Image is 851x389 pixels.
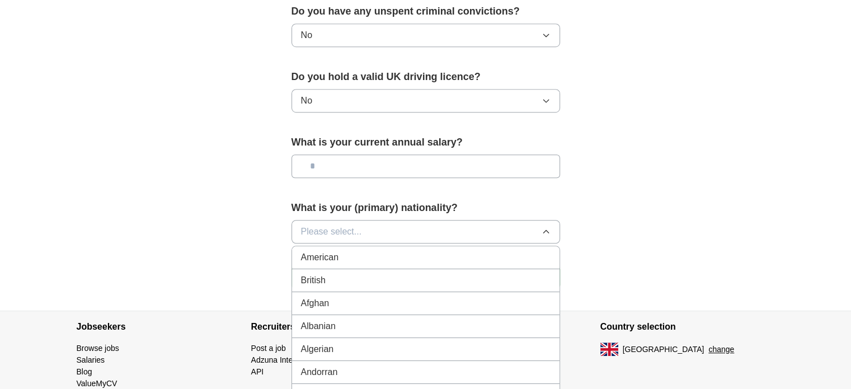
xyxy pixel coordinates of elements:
label: Do you hold a valid UK driving licence? [291,69,560,85]
label: What is your current annual salary? [291,135,560,150]
a: ValueMyCV [77,379,117,388]
span: Albanian [301,320,336,333]
span: British [301,274,326,287]
span: [GEOGRAPHIC_DATA] [623,344,704,355]
span: American [301,251,339,264]
span: Please select... [301,225,362,238]
img: UK flag [600,343,618,356]
span: Andorran [301,365,338,379]
button: No [291,24,560,47]
span: No [301,29,312,42]
span: No [301,94,312,107]
span: Afghan [301,297,330,310]
a: Salaries [77,355,105,364]
label: Do you have any unspent criminal convictions? [291,4,560,19]
button: No [291,89,560,113]
button: Please select... [291,220,560,243]
a: Browse jobs [77,344,119,353]
label: What is your (primary) nationality? [291,200,560,215]
a: Adzuna Intelligence [251,355,319,364]
button: change [708,344,734,355]
a: Blog [77,367,92,376]
h4: Country selection [600,311,775,343]
a: Post a job [251,344,286,353]
a: API [251,367,264,376]
span: Algerian [301,343,334,356]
